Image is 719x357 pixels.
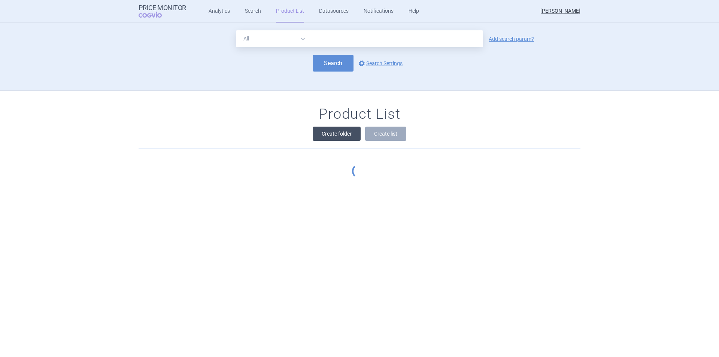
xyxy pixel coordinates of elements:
[357,59,403,68] a: Search Settings
[319,106,400,123] h1: Product List
[139,4,186,12] strong: Price Monitor
[139,12,172,18] span: COGVIO
[313,127,361,141] button: Create folder
[313,55,354,72] button: Search
[489,36,534,42] a: Add search param?
[365,127,406,141] button: Create list
[139,4,186,18] a: Price MonitorCOGVIO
